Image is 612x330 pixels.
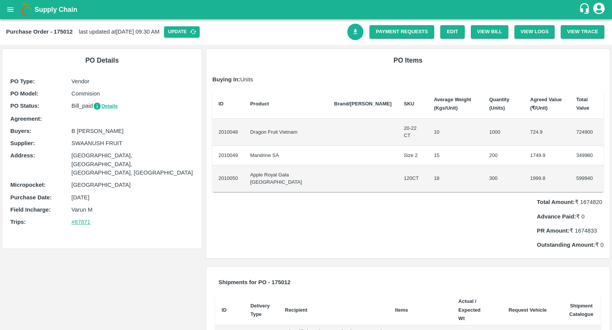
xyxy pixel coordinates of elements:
[164,26,200,37] button: Update
[489,97,509,111] b: Quantity (Units)
[10,103,39,109] b: PO Status :
[212,146,244,166] td: 2010049
[244,119,328,146] td: Dragon Fruit Vietnam
[6,29,73,35] b: Purchase Order - 175012
[218,279,290,285] b: Shipments for PO - 175012
[524,165,570,192] td: 1999.8
[212,75,604,84] p: Units
[8,55,195,66] h6: PO Details
[579,3,592,16] div: customer-support
[72,127,194,135] p: B [PERSON_NAME]
[10,116,42,122] b: Agreement:
[251,303,270,317] b: Delivery Type
[592,2,606,18] div: account of current user
[10,128,31,134] b: Buyers :
[576,97,589,111] b: Total Value
[6,26,347,37] div: last updated at [DATE] 09:30 AM
[10,194,52,201] b: Purchase Date :
[10,152,35,159] b: Address :
[10,182,46,188] b: Micropocket :
[250,101,269,107] b: Product
[10,140,35,146] b: Supplier :
[72,181,194,189] p: [GEOGRAPHIC_DATA]
[212,119,244,146] td: 2010048
[569,303,593,317] b: Shipment Catalogue
[524,146,570,166] td: 1749.9
[10,219,26,225] b: Trips :
[212,76,240,82] b: Buying In:
[347,24,364,40] a: Download Bill
[561,25,604,39] button: View Trace
[440,25,465,39] a: Edit
[72,151,194,177] p: [GEOGRAPHIC_DATA], [GEOGRAPHIC_DATA], [GEOGRAPHIC_DATA], [GEOGRAPHIC_DATA]
[483,165,524,192] td: 300
[524,119,570,146] td: 724.9
[483,146,524,166] td: 200
[334,101,392,107] b: Brand/[PERSON_NAME]
[72,77,194,86] p: Vendor
[398,119,428,146] td: 20-22 CT
[537,226,604,235] p: ₹ 1674833
[428,165,483,192] td: 18
[218,101,223,107] b: ID
[434,97,471,111] b: Average Weight (Kgs/Unit)
[570,165,604,192] td: 599940
[221,307,226,313] b: ID
[428,146,483,166] td: 15
[285,307,308,313] b: Recipient
[10,78,35,84] b: PO Type :
[72,102,194,110] p: Bill_paid
[19,2,34,17] img: logo
[471,25,508,39] button: View Bill
[530,97,562,111] b: Agreed Value (₹/Unit)
[72,219,91,225] a: #87871
[93,102,118,111] button: Details
[404,101,414,107] b: SKU
[10,207,51,213] b: Field Incharge :
[212,165,244,192] td: 2010050
[537,199,575,205] b: Total Amount:
[72,139,194,147] p: SWAANUSH FRUIT
[212,55,604,66] h6: PO Items
[10,91,38,97] b: PO Model :
[34,6,77,13] b: Supply Chain
[537,214,576,220] b: Advance Paid:
[537,242,595,248] b: Outstanding Amount:
[369,25,434,39] a: Payment Requests
[570,146,604,166] td: 349980
[509,307,547,313] b: Request Vehicle
[570,119,604,146] td: 724900
[514,25,555,39] button: View Logs
[2,1,19,18] button: open drawer
[72,205,194,214] p: Varun M
[72,89,194,98] p: Commision
[483,119,524,146] td: 1000
[537,198,604,206] p: ₹ 1674820
[398,165,428,192] td: 120CT
[398,146,428,166] td: Size 2
[244,146,328,166] td: Mandrine SA
[244,165,328,192] td: Apple Royal Gala [GEOGRAPHIC_DATA]
[72,193,194,202] p: [DATE]
[537,212,604,221] p: ₹ 0
[34,4,579,15] a: Supply Chain
[537,241,604,249] p: ₹ 0
[537,228,570,234] b: PR Amount:
[395,307,408,313] b: Items
[428,119,483,146] td: 10
[458,298,480,321] b: Actual / Expected Wt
